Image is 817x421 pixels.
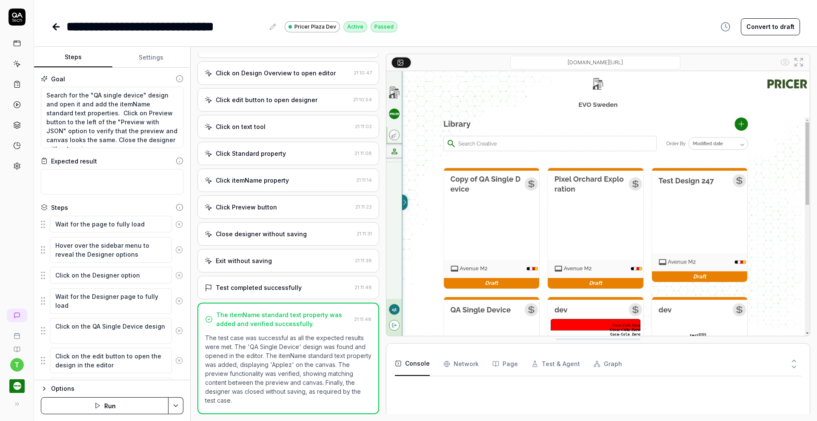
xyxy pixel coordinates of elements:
[216,203,277,212] div: Click Preview button
[172,322,186,339] button: Remove step
[216,310,351,328] div: The itemName standard text property was added and verified successfully.
[443,352,479,376] button: Network
[41,347,183,374] div: Suggestions
[216,256,272,265] div: Exit without saving
[10,358,24,372] button: t
[172,292,186,309] button: Remove step
[715,18,736,35] button: View version history
[34,47,112,68] button: Steps
[41,397,169,414] button: Run
[172,267,186,284] button: Remove step
[216,176,289,185] div: Click itemName property
[354,316,371,322] time: 21:11:48
[355,123,372,129] time: 21:11:02
[41,377,183,404] div: Suggestions
[216,95,317,104] div: Click edit button to open designer
[172,352,186,369] button: Remove step
[51,384,183,394] div: Options
[354,150,372,156] time: 21:11:08
[51,74,65,83] div: Goal
[371,21,397,32] div: Passed
[354,284,372,290] time: 21:11:48
[357,231,372,237] time: 21:11:31
[356,177,372,183] time: 21:11:14
[205,333,371,405] p: The test case was successful as all the expected results were met. The 'QA Single Device' design ...
[41,318,183,344] div: Suggestions
[355,204,372,210] time: 21:11:22
[41,288,183,314] div: Suggestions
[216,229,307,238] div: Close designer without saving
[778,55,792,69] button: Show all interative elements
[51,157,97,166] div: Expected result
[41,266,183,284] div: Suggestions
[492,352,518,376] button: Page
[395,352,430,376] button: Console
[172,216,186,233] button: Remove step
[216,69,336,77] div: Click on Design Overview to open editor
[3,339,30,353] a: Documentation
[41,237,183,263] div: Suggestions
[285,21,340,32] a: Pricer Plaza Dev
[792,55,806,69] button: Open in full screen
[216,149,286,158] div: Click Standard property
[112,47,191,68] button: Settings
[343,21,367,32] div: Active
[9,378,25,394] img: Pricer.com Logo
[51,203,68,212] div: Steps
[355,258,372,263] time: 21:11:38
[41,384,183,394] button: Options
[216,283,302,292] div: Test completed successfully
[216,122,266,131] div: Click on text tool
[353,97,372,103] time: 21:10:54
[3,372,30,395] button: Pricer.com Logo
[531,352,580,376] button: Test & Agent
[294,23,336,31] span: Pricer Plaza Dev
[386,71,810,336] img: Screenshot
[41,215,183,233] div: Suggestions
[172,241,186,258] button: Remove step
[7,309,27,322] a: New conversation
[741,18,800,35] button: Convert to draft
[354,70,372,76] time: 21:10:47
[3,326,30,339] a: Book a call with us
[594,352,622,376] button: Graph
